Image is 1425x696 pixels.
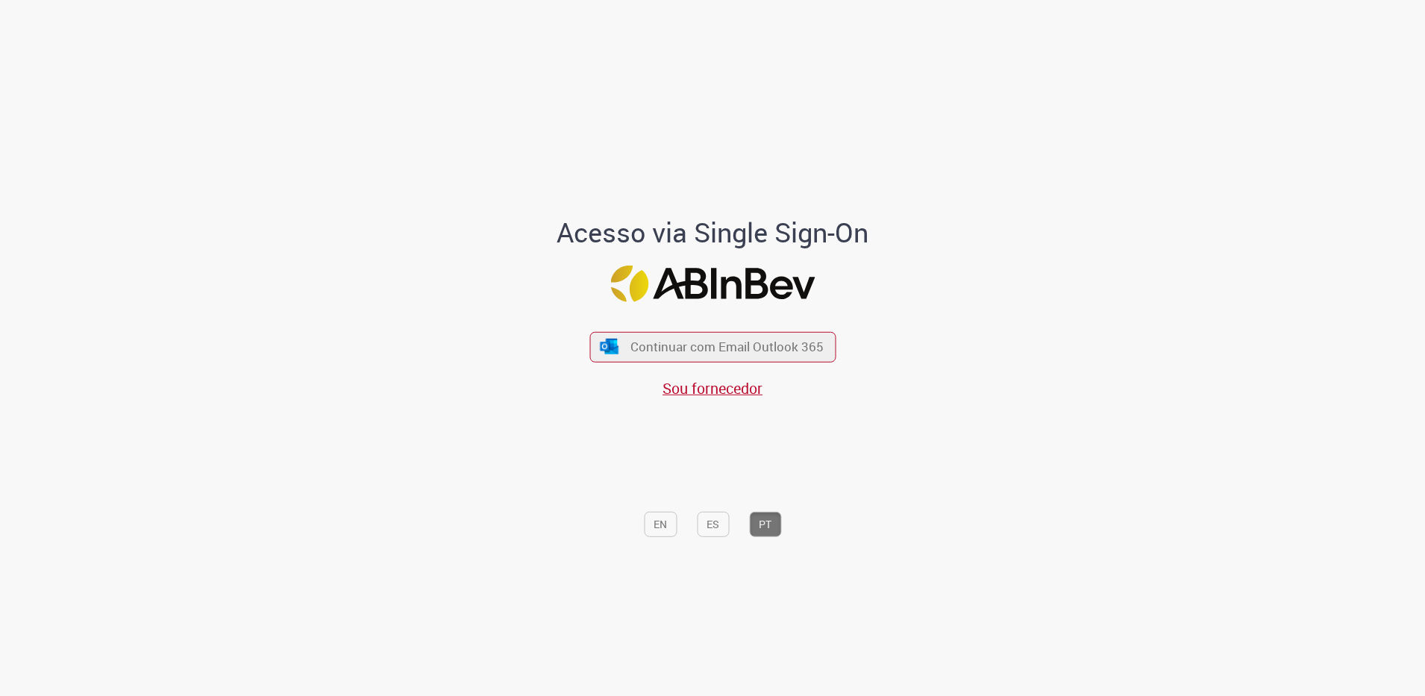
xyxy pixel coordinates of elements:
button: EN [644,512,677,537]
button: ES [697,512,729,537]
button: PT [749,512,781,537]
button: ícone Azure/Microsoft 360 Continuar com Email Outlook 365 [589,331,836,362]
h1: Acesso via Single Sign-On [506,218,920,248]
a: Sou fornecedor [663,378,762,398]
img: Logo ABInBev [610,266,815,302]
span: Continuar com Email Outlook 365 [630,339,824,356]
img: ícone Azure/Microsoft 360 [599,339,620,354]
